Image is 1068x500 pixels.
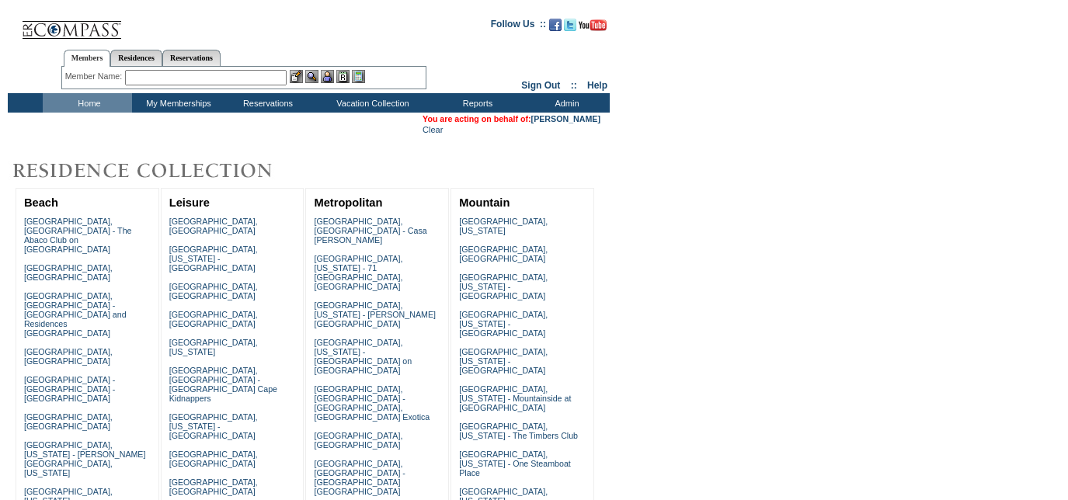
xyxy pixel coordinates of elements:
img: Reservations [336,70,350,83]
a: Beach [24,196,58,209]
span: You are acting on behalf of: [423,114,600,123]
a: [GEOGRAPHIC_DATA], [US_STATE] - [GEOGRAPHIC_DATA] [169,412,258,440]
a: Become our fan on Facebook [549,23,562,33]
img: i.gif [8,23,20,24]
a: [GEOGRAPHIC_DATA], [GEOGRAPHIC_DATA] [169,310,258,328]
a: Sign Out [521,80,560,91]
img: Subscribe to our YouTube Channel [579,19,607,31]
a: [GEOGRAPHIC_DATA], [GEOGRAPHIC_DATA] [314,431,402,450]
a: [GEOGRAPHIC_DATA], [GEOGRAPHIC_DATA] - [GEOGRAPHIC_DATA] Cape Kidnappers [169,366,277,403]
a: [GEOGRAPHIC_DATA] - [GEOGRAPHIC_DATA] - [GEOGRAPHIC_DATA] [24,375,115,403]
a: [GEOGRAPHIC_DATA], [US_STATE] - [GEOGRAPHIC_DATA] [169,245,258,273]
a: [GEOGRAPHIC_DATA], [US_STATE] - [GEOGRAPHIC_DATA] [459,310,548,338]
a: Metropolitan [314,196,382,209]
a: Subscribe to our YouTube Channel [579,23,607,33]
div: Member Name: [65,70,125,83]
td: Home [43,93,132,113]
td: Vacation Collection [311,93,431,113]
a: [GEOGRAPHIC_DATA], [GEOGRAPHIC_DATA] [24,412,113,431]
img: View [305,70,318,83]
a: [GEOGRAPHIC_DATA], [US_STATE] - [GEOGRAPHIC_DATA] on [GEOGRAPHIC_DATA] [314,338,412,375]
a: [GEOGRAPHIC_DATA], [GEOGRAPHIC_DATA] - [GEOGRAPHIC_DATA] and Residences [GEOGRAPHIC_DATA] [24,291,127,338]
a: [GEOGRAPHIC_DATA], [GEOGRAPHIC_DATA] [459,245,548,263]
a: [GEOGRAPHIC_DATA], [US_STATE] [169,338,258,356]
a: [GEOGRAPHIC_DATA], [GEOGRAPHIC_DATA] - [GEOGRAPHIC_DATA] [GEOGRAPHIC_DATA] [314,459,405,496]
td: My Memberships [132,93,221,113]
a: Members [64,50,111,67]
a: Clear [423,125,443,134]
a: [GEOGRAPHIC_DATA], [GEOGRAPHIC_DATA] [24,263,113,282]
span: :: [571,80,577,91]
a: [GEOGRAPHIC_DATA], [GEOGRAPHIC_DATA] [169,217,258,235]
td: Reports [431,93,520,113]
img: b_edit.gif [290,70,303,83]
img: b_calculator.gif [352,70,365,83]
img: Follow us on Twitter [564,19,576,31]
img: Impersonate [321,70,334,83]
a: Help [587,80,607,91]
a: [GEOGRAPHIC_DATA], [US_STATE] - The Timbers Club [459,422,578,440]
td: Follow Us :: [491,17,546,36]
a: [GEOGRAPHIC_DATA], [US_STATE] - Mountainside at [GEOGRAPHIC_DATA] [459,384,571,412]
a: [GEOGRAPHIC_DATA], [US_STATE] - One Steamboat Place [459,450,571,477]
a: [GEOGRAPHIC_DATA], [GEOGRAPHIC_DATA] - The Abaco Club on [GEOGRAPHIC_DATA] [24,217,132,254]
a: [GEOGRAPHIC_DATA], [US_STATE] - [PERSON_NAME][GEOGRAPHIC_DATA], [US_STATE] [24,440,146,477]
td: Admin [520,93,610,113]
a: Reservations [162,50,221,66]
a: [GEOGRAPHIC_DATA], [GEOGRAPHIC_DATA] [169,477,258,496]
a: Leisure [169,196,210,209]
img: Become our fan on Facebook [549,19,562,31]
a: [GEOGRAPHIC_DATA], [US_STATE] - [GEOGRAPHIC_DATA] [459,273,548,300]
a: [GEOGRAPHIC_DATA], [US_STATE] - [GEOGRAPHIC_DATA] [459,347,548,375]
a: Follow us on Twitter [564,23,576,33]
a: [GEOGRAPHIC_DATA], [US_STATE] - [PERSON_NAME][GEOGRAPHIC_DATA] [314,300,436,328]
a: Residences [110,50,162,66]
a: Mountain [459,196,510,209]
a: [GEOGRAPHIC_DATA], [GEOGRAPHIC_DATA] [169,282,258,300]
img: Destinations by Exclusive Resorts [8,155,311,186]
a: [GEOGRAPHIC_DATA], [US_STATE] - 71 [GEOGRAPHIC_DATA], [GEOGRAPHIC_DATA] [314,254,402,291]
a: [GEOGRAPHIC_DATA], [US_STATE] [459,217,548,235]
a: [GEOGRAPHIC_DATA], [GEOGRAPHIC_DATA] [24,347,113,366]
a: [GEOGRAPHIC_DATA], [GEOGRAPHIC_DATA] - [GEOGRAPHIC_DATA], [GEOGRAPHIC_DATA] Exotica [314,384,430,422]
img: Compass Home [21,8,122,40]
a: [GEOGRAPHIC_DATA], [GEOGRAPHIC_DATA] - Casa [PERSON_NAME] [314,217,426,245]
a: [GEOGRAPHIC_DATA], [GEOGRAPHIC_DATA] [169,450,258,468]
td: Reservations [221,93,311,113]
a: [PERSON_NAME] [531,114,600,123]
